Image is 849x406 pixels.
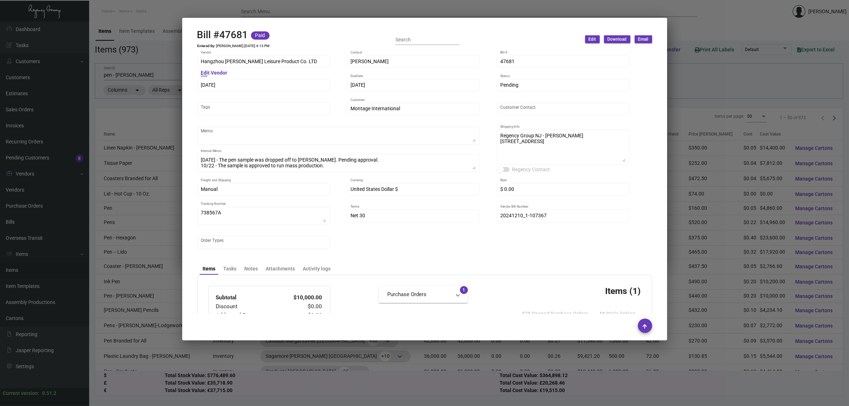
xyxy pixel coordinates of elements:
div: Notes [244,265,258,273]
input: Vendor Bill Number [500,213,625,219]
h3: Items (1) [605,286,641,296]
td: Additional Fees [216,311,277,320]
div: Attachments [266,265,295,273]
div: 0.51.2 [42,390,56,397]
div: Activity logs [303,265,331,273]
span: Download [608,36,627,42]
span: Regency Contact [512,165,550,174]
span: Edit [589,36,596,42]
button: Edit [585,35,600,43]
td: $10,000.00 [277,293,322,302]
span: Email [638,36,649,42]
td: Discount [216,302,277,311]
td: $0.00 [277,302,322,311]
td: [PERSON_NAME] [DATE] 4:13 PM [216,44,270,48]
div: Items [203,265,215,273]
mat-hint: Edit Vendor [201,70,227,76]
div: Current version: [3,390,39,397]
button: Email [635,35,652,43]
button: Download [604,35,630,43]
span: 575 Opened Purchase Orders [522,311,589,316]
h2: Bill #47681 [197,29,248,41]
mat-expansion-panel-header: Purchase Orders [379,286,468,303]
span: Manual [201,186,218,192]
span: Pending [500,82,518,88]
td: Entered By: [197,44,216,48]
mat-panel-title: Purchase Orders [387,290,451,299]
td: Subtotal [216,293,277,302]
mat-chip: Paid [251,31,270,40]
td: $0.00 [277,311,322,320]
button: Multiple linking [594,307,641,320]
button: 575 Opened Purchase Orders [517,307,594,320]
span: Multiple linking [600,311,635,316]
div: Tasks [223,265,236,273]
